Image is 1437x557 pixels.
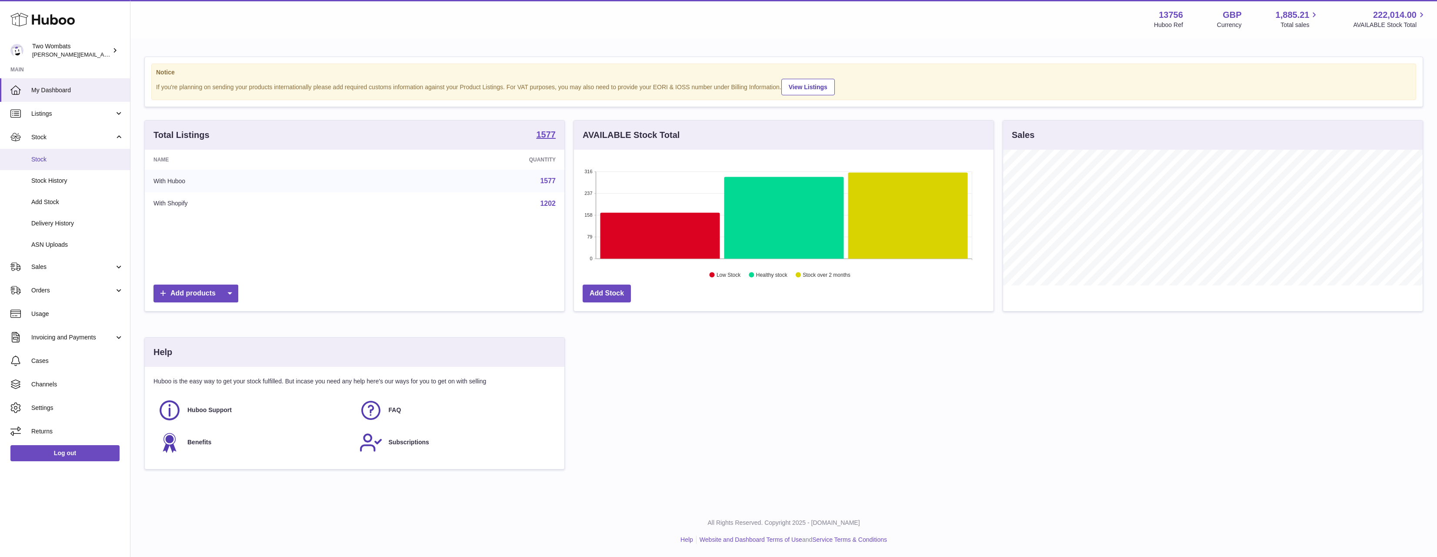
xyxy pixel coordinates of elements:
[158,399,350,422] a: Huboo Support
[1276,9,1310,21] span: 1,885.21
[540,200,556,207] a: 1202
[156,77,1411,95] div: If you're planning on sending your products internationally please add required customs informati...
[812,536,887,543] a: Service Terms & Conditions
[717,272,741,278] text: Low Stock
[156,68,1411,77] strong: Notice
[31,155,123,164] span: Stock
[31,110,114,118] span: Listings
[389,406,401,414] span: FAQ
[31,198,123,206] span: Add Stock
[187,406,232,414] span: Huboo Support
[1276,9,1320,29] a: 1,885.21 Total sales
[1353,9,1427,29] a: 222,014.00 AVAILABLE Stock Total
[583,129,680,141] h3: AVAILABLE Stock Total
[31,219,123,228] span: Delivery History
[1280,21,1319,29] span: Total sales
[359,399,552,422] a: FAQ
[31,263,114,271] span: Sales
[359,431,552,454] a: Subscriptions
[32,51,174,58] span: [PERSON_NAME][EMAIL_ADDRESS][DOMAIN_NAME]
[1223,9,1241,21] strong: GBP
[389,438,429,446] span: Subscriptions
[584,191,592,196] text: 237
[153,129,210,141] h3: Total Listings
[10,44,23,57] img: alan@twowombats.com
[31,310,123,318] span: Usage
[31,286,114,295] span: Orders
[31,357,123,365] span: Cases
[697,536,887,544] li: and
[31,333,114,342] span: Invoicing and Payments
[587,234,592,239] text: 79
[145,192,371,215] td: With Shopify
[1012,129,1034,141] h3: Sales
[540,177,556,185] a: 1577
[153,285,238,302] a: Add products
[583,285,631,302] a: Add Stock
[371,150,564,170] th: Quantity
[781,79,835,95] a: View Listings
[1373,9,1417,21] span: 222,014.00
[158,431,350,454] a: Benefits
[537,130,556,141] a: 1577
[31,86,123,94] span: My Dashboard
[10,445,120,461] a: Log out
[32,42,110,59] div: Two Wombats
[137,519,1430,527] p: All Rights Reserved. Copyright 2025 - [DOMAIN_NAME]
[584,169,592,174] text: 316
[153,346,172,358] h3: Help
[31,177,123,185] span: Stock History
[145,150,371,170] th: Name
[31,427,123,436] span: Returns
[584,212,592,218] text: 158
[31,133,114,141] span: Stock
[700,536,802,543] a: Website and Dashboard Terms of Use
[1217,21,1242,29] div: Currency
[31,380,123,389] span: Channels
[1353,21,1427,29] span: AVAILABLE Stock Total
[590,256,592,261] text: 0
[756,272,788,278] text: Healthy stock
[31,404,123,412] span: Settings
[187,438,211,446] span: Benefits
[803,272,850,278] text: Stock over 2 months
[1159,9,1183,21] strong: 13756
[1154,21,1183,29] div: Huboo Ref
[537,130,556,139] strong: 1577
[680,536,693,543] a: Help
[145,170,371,192] td: With Huboo
[31,241,123,249] span: ASN Uploads
[153,377,556,386] p: Huboo is the easy way to get your stock fulfilled. But incase you need any help here's our ways f...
